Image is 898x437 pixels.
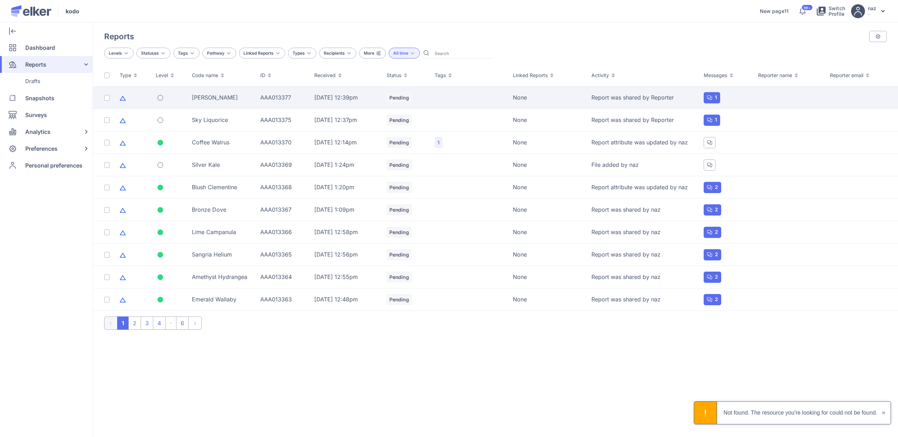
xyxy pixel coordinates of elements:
p: [DATE] 12:14pm [314,139,378,146]
span: Report was shared by naz [591,228,661,235]
input: Search [432,48,492,58]
img: svg%3e [881,10,885,12]
span: Report attribute was updated by naz [591,184,688,191]
div: Status [387,72,426,79]
div: Emerald Wallaby [192,295,252,303]
span: Pending [389,229,409,236]
div: Not found. The resource you're looking for could not be found. [723,402,877,424]
img: message [707,252,712,258]
button: Types [288,48,316,59]
p: [DATE] 1:09pm [314,206,378,213]
img: message [707,230,712,235]
div: Reporter name [758,72,822,79]
span: Analytics [25,123,51,140]
button: Linked Reports [239,48,285,59]
button: close [877,402,891,424]
span: Personal preferences [25,157,82,174]
span: Pathway [207,50,224,56]
span: 2 [715,228,718,236]
span: Recipients [324,50,345,56]
div: Code name [192,72,252,79]
div: AAA013364 [260,273,306,281]
div: AAA013366 [260,228,306,236]
span: Snapshots [25,90,54,107]
div: AAA013375 [260,116,306,124]
span: Levels [109,50,122,56]
span: kodo [66,7,79,15]
p: [DATE] 12:56pm [314,251,378,258]
img: message [707,140,712,145]
div: AAA013368 [260,183,306,191]
img: message [707,117,712,123]
button: Levels [104,48,134,59]
p: [DATE] 12:39pm [314,94,378,101]
span: Pending [389,94,409,101]
span: Report was shared by Reporter [591,116,674,123]
div: AAA013370 [260,138,306,146]
span: Report was shared by naz [591,273,661,280]
img: svg%3e [875,34,881,39]
span: Reports [25,56,46,73]
div: Activity [591,72,695,79]
span: Preferences [25,140,58,157]
a: New page11 [760,8,789,14]
div: None [513,228,583,236]
img: message [707,185,712,190]
span: Pending [389,117,409,124]
img: icon [120,185,126,191]
h4: Reports [104,32,134,41]
p: [DATE] 1:20pm [314,184,378,191]
div: ID [260,72,306,79]
span: 99+ [804,6,810,9]
span: More [364,50,374,56]
button: Statuses [136,48,170,59]
span: Report was shared by naz [591,296,661,303]
button: Tags [173,48,200,59]
li: page 4 [153,316,166,330]
div: Lime Campanula [192,228,252,236]
p: [DATE] 12:58pm [314,229,378,235]
img: message [707,297,712,302]
button: Pathway [202,48,236,59]
div: Reporter email [830,72,887,79]
span: Report was shared by Reporter [591,94,674,101]
p: - [868,11,876,17]
span: Surveys [25,107,47,123]
button: Recipients [319,48,356,59]
li: page 2 [128,316,141,330]
img: icon [120,140,126,146]
img: Elker [11,5,51,17]
div: Bronze Dove [192,206,252,213]
li: page 6 [176,316,189,330]
span: Drafts [25,73,40,90]
span: 1 [715,116,717,124]
span: Pending [389,274,409,281]
div: Received [314,72,378,79]
div: Sangria Helium [192,251,252,258]
span: Dashboard [25,39,55,56]
img: message [707,95,712,101]
div: [PERSON_NAME] [192,94,252,101]
div: Amethyst Hydrangea [192,273,252,281]
div: AAA013369 [260,161,306,169]
img: icon [120,117,126,124]
div: None [513,94,583,101]
span: Pending [389,139,409,146]
span: Pending [389,162,409,169]
div: None [513,295,583,303]
div: None [513,161,583,169]
img: message [707,274,712,280]
div: None [513,183,583,191]
img: avatar [851,4,865,18]
li: page 1 [117,316,129,330]
img: icon [120,95,126,101]
span: Linked Reports [243,50,274,56]
p: [DATE] 12:55pm [314,274,378,280]
span: Types [293,50,305,56]
div: None [513,206,583,213]
img: icon [120,162,126,169]
button: All time [389,48,420,59]
span: Tags [178,50,188,56]
span: Report was shared by naz [591,251,661,258]
span: 2 [715,183,718,191]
